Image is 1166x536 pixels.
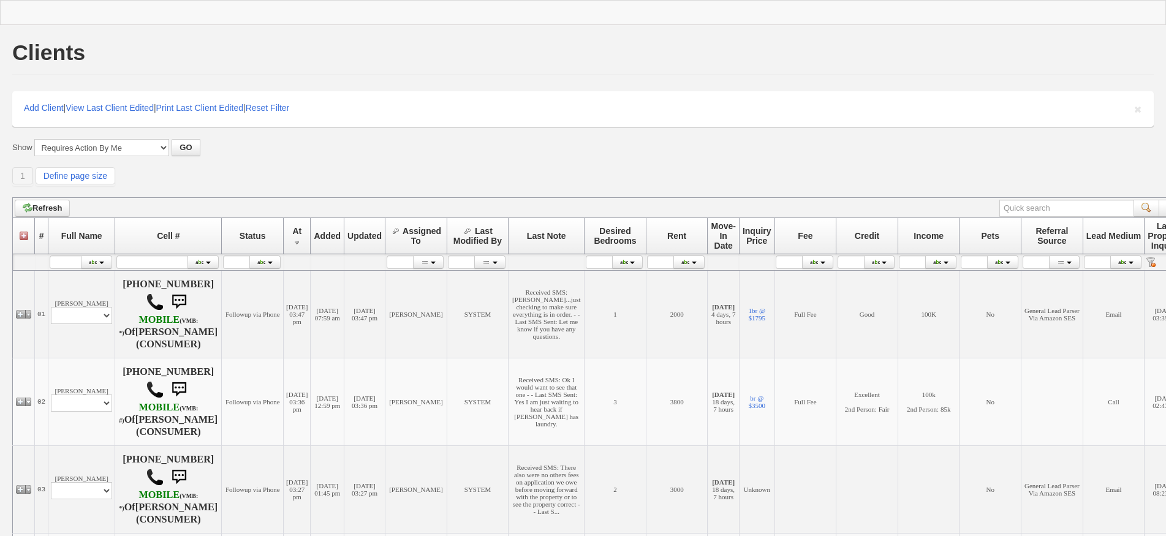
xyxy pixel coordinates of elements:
h1: Clients [12,42,85,64]
img: call.png [146,468,164,486]
b: [PERSON_NAME] [135,502,218,513]
td: 3 [585,358,646,446]
b: [DATE] [712,303,735,311]
h4: [PHONE_NUMBER] Of (CONSUMER) [118,366,219,437]
font: MOBILE [138,402,180,413]
label: Show [12,142,32,153]
td: Full Fee [774,358,836,446]
td: Good [836,271,898,358]
td: General Lead Parser Via Amazon SES [1021,271,1083,358]
td: Received SMS: Ok I would want to see that one - - Last SMS Sent: Yes I am just waiting to hear ba... [509,358,585,446]
span: Updated [347,231,382,241]
b: AT&T Wireless [119,402,198,425]
td: Excellent 2nd Person: Fair [836,358,898,446]
a: Reset Filter [246,103,290,113]
span: Full Name [61,231,102,241]
img: call.png [146,293,164,311]
td: Followup via Phone [222,446,284,534]
td: Followup via Phone [222,271,284,358]
span: Income [914,231,944,241]
a: 1br @ $1795 [748,307,765,322]
td: [DATE] 07:59 am [311,271,344,358]
td: SYSTEM [447,446,509,534]
span: Added [314,231,341,241]
td: Received SMS: There also were no others fees on application we owe before moving forward with the... [509,446,585,534]
span: Last Modified By [453,226,502,246]
font: MOBILE [138,314,180,325]
td: 03 [35,446,48,534]
input: Quick search [999,200,1134,217]
td: [DATE] 12:59 pm [311,358,344,446]
b: [DATE] [712,478,735,486]
b: [PERSON_NAME] [135,414,218,425]
td: General Lead Parser Via Amazon SES [1021,446,1083,534]
td: 18 days, 7 hours [708,446,739,534]
span: Assigned To [403,226,441,246]
span: Inquiry Price [743,226,771,246]
td: Unknown [739,446,774,534]
td: 1 [585,271,646,358]
td: [DATE] 03:27 pm [284,446,311,534]
th: # [35,218,48,254]
td: SYSTEM [447,358,509,446]
span: Cell # [157,231,180,241]
span: Status [240,231,266,241]
td: No [960,446,1021,534]
a: Print Last Client Edited [156,103,243,113]
h4: [PHONE_NUMBER] Of (CONSUMER) [118,454,219,525]
span: Move-In Date [711,221,735,251]
td: 100k 2nd Person: 85k [898,358,960,446]
td: Received SMS: [PERSON_NAME]...just checking to make sure everything is in order. - - Last SMS Sen... [509,271,585,358]
a: Reset filter row [1146,257,1156,267]
td: [DATE] 03:36 pm [284,358,311,446]
a: Define page size [36,167,115,184]
td: 01 [35,271,48,358]
td: Followup via Phone [222,358,284,446]
a: 1 [12,167,33,184]
span: Lead Medium [1086,231,1141,241]
img: sms.png [167,290,191,314]
td: Call [1083,358,1145,446]
b: [PERSON_NAME] [135,327,218,338]
span: Fee [798,231,812,241]
td: 3800 [646,358,708,446]
td: [DATE] 03:36 pm [344,358,385,446]
td: No [960,271,1021,358]
span: Referral Source [1035,226,1068,246]
h4: [PHONE_NUMBER] Of (CONSUMER) [118,279,219,350]
img: sms.png [167,465,191,489]
img: call.png [146,380,164,399]
span: At [292,226,301,236]
td: [DATE] 03:47 pm [284,271,311,358]
a: br @ $3500 [749,394,766,409]
td: [PERSON_NAME] [48,358,115,446]
td: [PERSON_NAME] [385,271,447,358]
button: GO [172,139,200,156]
td: [PERSON_NAME] [48,446,115,534]
span: Rent [667,231,686,241]
td: SYSTEM [447,271,509,358]
td: 02 [35,358,48,446]
b: Verizon Wireless [119,314,198,338]
a: Add Client [24,103,64,113]
span: Last Note [527,231,566,241]
td: 3000 [646,446,708,534]
div: | | | [12,91,1154,127]
a: Refresh [15,200,70,217]
td: [PERSON_NAME] [385,446,447,534]
td: [DATE] 03:27 pm [344,446,385,534]
img: sms.png [167,377,191,402]
td: 2 [585,446,646,534]
td: 2000 [646,271,708,358]
td: 18 days, 7 hours [708,358,739,446]
td: [PERSON_NAME] [385,358,447,446]
td: Full Fee [774,271,836,358]
td: [DATE] 03:47 pm [344,271,385,358]
font: MOBILE [138,489,180,500]
td: Email [1083,446,1145,534]
b: [DATE] [712,391,735,398]
span: Credit [855,231,879,241]
span: Pets [981,231,999,241]
span: Desired Bedrooms [594,226,636,246]
td: [PERSON_NAME] [48,271,115,358]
